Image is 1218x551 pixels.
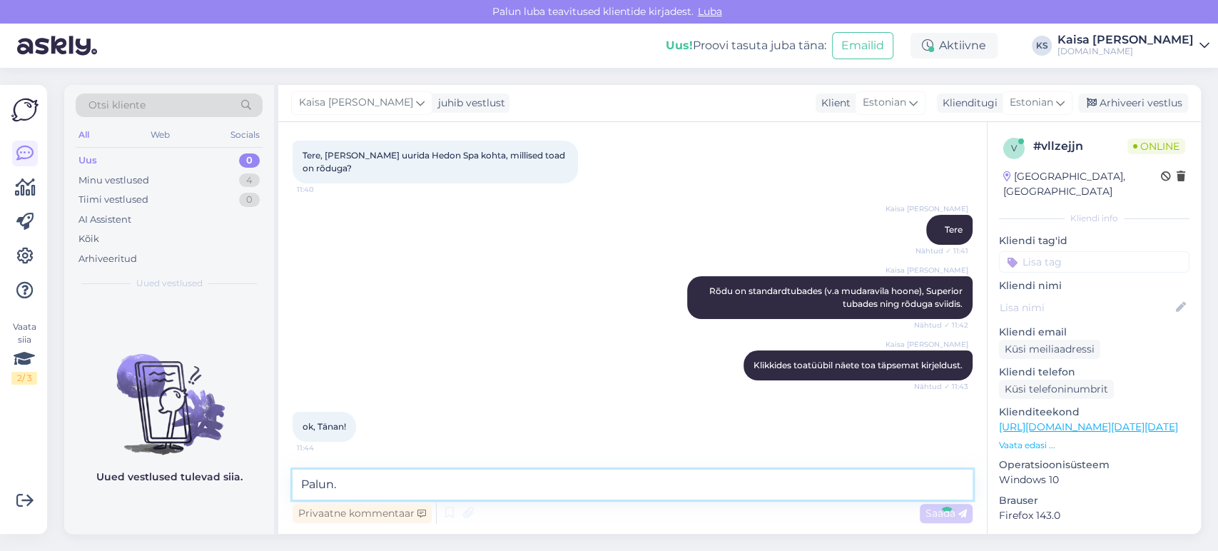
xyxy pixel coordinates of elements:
[1000,300,1173,315] input: Lisa nimi
[297,443,350,453] span: 11:44
[228,126,263,144] div: Socials
[999,340,1100,359] div: Küsi meiliaadressi
[297,184,350,195] span: 11:40
[303,421,346,432] span: ok, Tänan!
[239,153,260,168] div: 0
[148,126,173,144] div: Web
[303,150,567,173] span: Tere, [PERSON_NAME] uurida Hedon Spa kohta, millised toad on rõduga?
[78,173,149,188] div: Minu vestlused
[999,251,1189,273] input: Lisa tag
[666,37,826,54] div: Proovi tasuta juba täna:
[64,328,274,457] img: No chats
[914,320,968,330] span: Nähtud ✓ 11:42
[999,212,1189,225] div: Kliendi info
[239,193,260,207] div: 0
[78,193,148,207] div: Tiimi vestlused
[432,96,505,111] div: juhib vestlust
[999,325,1189,340] p: Kliendi email
[885,265,968,275] span: Kaisa [PERSON_NAME]
[239,173,260,188] div: 4
[999,472,1189,487] p: Windows 10
[11,320,37,385] div: Vaata siia
[1032,36,1052,56] div: KS
[11,372,37,385] div: 2 / 3
[1033,138,1127,155] div: # vllzejjn
[914,381,968,392] span: Nähtud ✓ 11:43
[1010,95,1053,111] span: Estonian
[915,246,968,256] span: Nähtud ✓ 11:41
[694,5,726,18] span: Luba
[832,32,893,59] button: Emailid
[1057,34,1194,46] div: Kaisa [PERSON_NAME]
[910,33,998,59] div: Aktiivne
[1057,34,1209,57] a: Kaisa [PERSON_NAME][DOMAIN_NAME]
[136,277,203,290] span: Uued vestlused
[999,405,1189,420] p: Klienditeekond
[709,285,965,309] span: Rõdu on standardtubades (v.a mudaravila hoone), Superior tubades ning rõduga sviidis.
[999,508,1189,523] p: Firefox 143.0
[78,213,131,227] div: AI Assistent
[1011,143,1017,153] span: v
[78,153,97,168] div: Uus
[999,233,1189,248] p: Kliendi tag'id
[945,224,963,235] span: Tere
[753,360,963,370] span: Klikkides toatüübil näete toa täpsemat kirjeldust.
[1057,46,1194,57] div: [DOMAIN_NAME]
[863,95,906,111] span: Estonian
[76,126,92,144] div: All
[999,365,1189,380] p: Kliendi telefon
[1003,169,1161,199] div: [GEOGRAPHIC_DATA], [GEOGRAPHIC_DATA]
[999,278,1189,293] p: Kliendi nimi
[999,493,1189,508] p: Brauser
[299,95,413,111] span: Kaisa [PERSON_NAME]
[885,203,968,214] span: Kaisa [PERSON_NAME]
[78,252,137,266] div: Arhiveeritud
[11,96,39,123] img: Askly Logo
[999,458,1189,472] p: Operatsioonisüsteem
[666,39,693,52] b: Uus!
[999,420,1178,433] a: [URL][DOMAIN_NAME][DATE][DATE]
[816,96,851,111] div: Klient
[96,470,243,485] p: Uued vestlused tulevad siia.
[88,98,146,113] span: Otsi kliente
[885,339,968,350] span: Kaisa [PERSON_NAME]
[78,232,99,246] div: Kõik
[999,380,1114,399] div: Küsi telefoninumbrit
[937,96,998,111] div: Klienditugi
[1127,138,1185,154] span: Online
[1078,93,1188,113] div: Arhiveeri vestlus
[999,439,1189,452] p: Vaata edasi ...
